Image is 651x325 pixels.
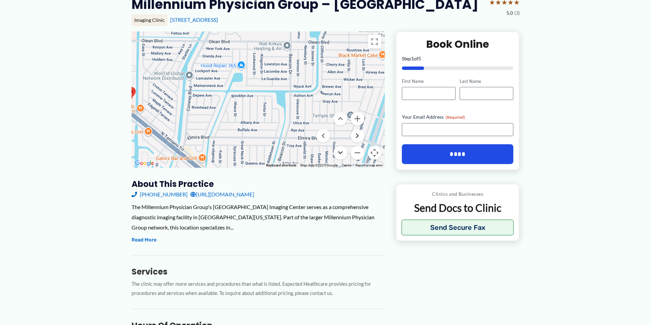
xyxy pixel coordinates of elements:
h2: Book Online [402,38,514,51]
span: (Required) [446,115,465,120]
button: Send Secure Fax [402,220,514,235]
div: The Millennium Physician Group's [GEOGRAPHIC_DATA] Imaging Center serves as a comprehensive diagn... [132,202,385,232]
p: The clinic may offer more services and procedures than what is listed. Expected Healthcare provid... [132,280,385,298]
button: Move down [334,146,347,160]
p: Send Docs to Clinic [402,201,514,215]
label: Last Name [460,78,513,85]
img: Google [133,159,156,168]
button: Zoom out [351,146,364,160]
span: Map data ©2025 Google [300,163,338,167]
span: (3) [514,9,520,17]
a: [URL][DOMAIN_NAME] [190,189,254,200]
a: Terms (opens in new tab) [342,163,351,167]
a: Open this area in Google Maps (opens a new window) [133,159,156,168]
span: 1 [411,56,414,61]
button: Map camera controls [368,146,381,160]
label: First Name [402,78,456,85]
button: Move right [351,129,364,143]
span: 5.0 [506,9,513,17]
button: Zoom in [351,112,364,125]
p: Clinics and Businesses [402,190,514,198]
button: Toggle fullscreen view [368,35,381,48]
button: Move left [316,129,330,143]
div: Imaging Clinic [132,14,167,26]
button: Keyboard shortcuts [266,163,296,168]
a: [STREET_ADDRESS] [170,16,218,23]
span: 5 [418,56,421,61]
label: Your Email Address [402,114,514,120]
a: [PHONE_NUMBER] [132,189,188,200]
button: Move up [334,112,347,125]
p: Step of [402,56,514,61]
a: Report a map error [355,163,383,167]
h3: About this practice [132,179,385,189]
h3: Services [132,266,385,277]
button: Read More [132,236,157,244]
